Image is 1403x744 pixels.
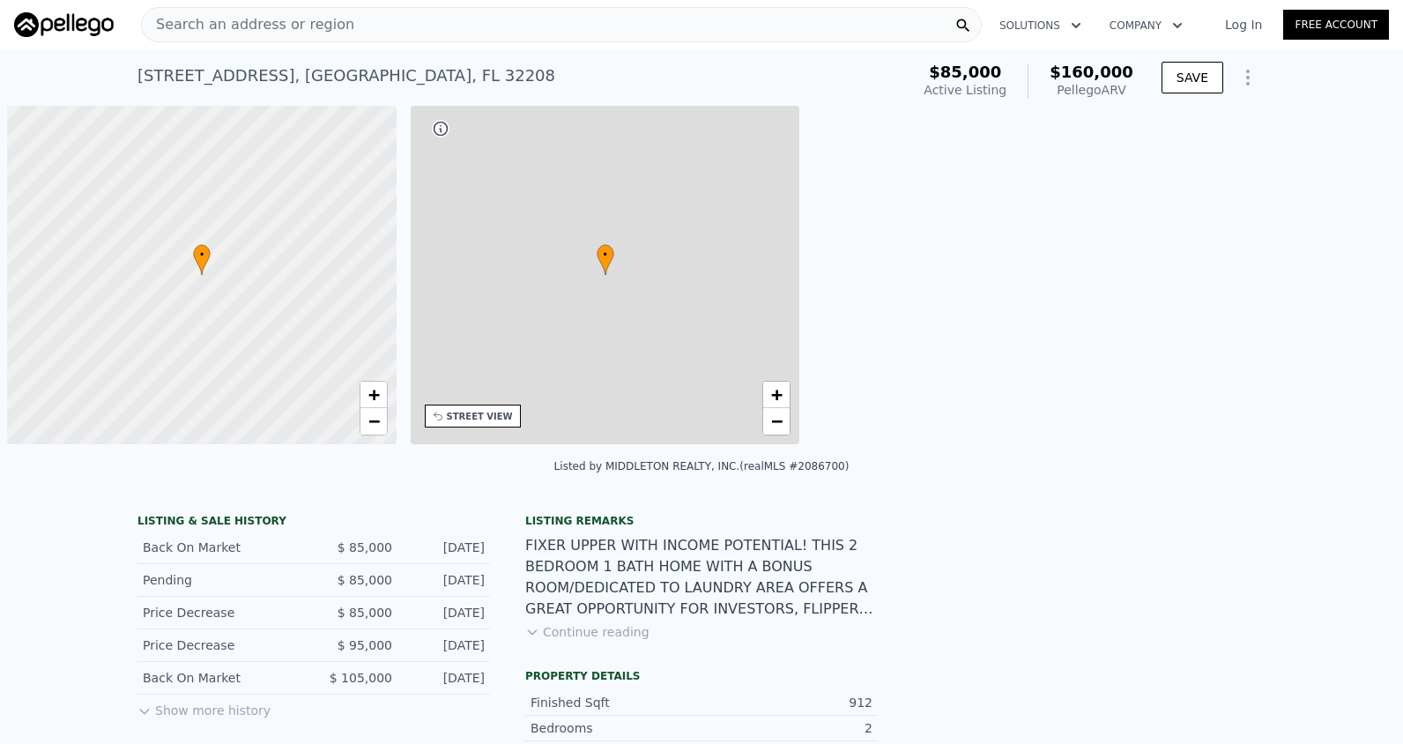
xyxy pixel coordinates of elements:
[1050,63,1133,81] span: $160,000
[137,695,271,719] button: Show more history
[531,719,701,737] div: Bedrooms
[142,14,354,35] span: Search an address or region
[406,539,485,556] div: [DATE]
[525,535,878,620] div: FIXER UPPER WITH INCOME POTENTIAL! THIS 2 BEDROOM 1 BATH HOME WITH A BONUS ROOM/DEDICATED TO LAUN...
[338,606,392,620] span: $ 85,000
[1162,62,1223,93] button: SAVE
[137,63,555,88] div: [STREET_ADDRESS] , [GEOGRAPHIC_DATA] , FL 32208
[929,63,1001,81] span: $85,000
[597,244,614,275] div: •
[338,540,392,554] span: $ 85,000
[367,410,379,432] span: −
[763,382,790,408] a: Zoom in
[367,383,379,405] span: +
[338,573,392,587] span: $ 85,000
[137,514,490,532] div: LISTING & SALE HISTORY
[360,382,387,408] a: Zoom in
[554,460,850,472] div: Listed by MIDDLETON REALTY, INC. (realMLS #2086700)
[771,383,783,405] span: +
[1230,60,1266,95] button: Show Options
[525,623,650,641] button: Continue reading
[143,539,300,556] div: Back On Market
[525,514,878,528] div: Listing remarks
[330,671,392,685] span: $ 105,000
[143,636,300,654] div: Price Decrease
[701,719,872,737] div: 2
[14,12,114,37] img: Pellego
[193,244,211,275] div: •
[701,694,872,711] div: 912
[771,410,783,432] span: −
[1204,16,1283,33] a: Log In
[360,408,387,435] a: Zoom out
[406,636,485,654] div: [DATE]
[406,571,485,589] div: [DATE]
[143,571,300,589] div: Pending
[525,669,878,683] div: Property details
[531,694,701,711] div: Finished Sqft
[406,604,485,621] div: [DATE]
[1050,81,1133,99] div: Pellego ARV
[406,669,485,687] div: [DATE]
[1283,10,1389,40] a: Free Account
[447,410,513,423] div: STREET VIEW
[338,638,392,652] span: $ 95,000
[597,247,614,263] span: •
[763,408,790,435] a: Zoom out
[143,604,300,621] div: Price Decrease
[924,83,1006,97] span: Active Listing
[1095,10,1197,41] button: Company
[143,669,300,687] div: Back On Market
[985,10,1095,41] button: Solutions
[193,247,211,263] span: •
